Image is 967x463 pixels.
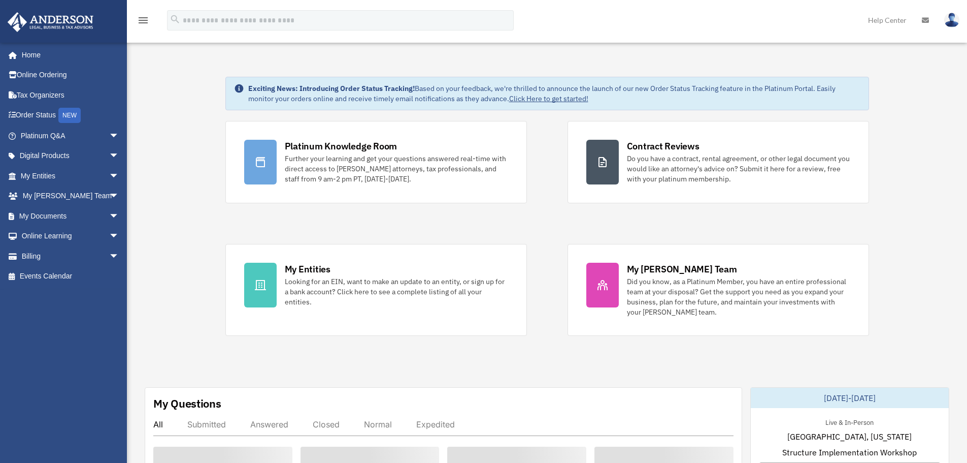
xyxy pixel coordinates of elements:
div: Further your learning and get your questions answered real-time with direct access to [PERSON_NAM... [285,153,508,184]
div: Normal [364,419,392,429]
a: Events Calendar [7,266,135,287]
a: menu [137,18,149,26]
div: NEW [58,108,81,123]
a: My Entities Looking for an EIN, want to make an update to an entity, or sign up for a bank accoun... [225,244,527,336]
div: Platinum Knowledge Room [285,140,397,152]
span: arrow_drop_down [109,146,129,167]
div: Closed [313,419,340,429]
div: Looking for an EIN, want to make an update to an entity, or sign up for a bank account? Click her... [285,276,508,307]
img: User Pic [944,13,959,27]
div: My Entities [285,263,330,275]
a: Order StatusNEW [7,105,135,126]
div: Submitted [187,419,226,429]
div: My Questions [153,396,221,411]
div: Did you know, as a Platinum Member, you have an entire professional team at your disposal? Get th... [627,276,850,317]
span: arrow_drop_down [109,206,129,227]
a: Platinum Q&Aarrow_drop_down [7,126,135,146]
a: My Entitiesarrow_drop_down [7,166,135,186]
i: menu [137,14,149,26]
a: Click Here to get started! [509,94,588,103]
a: My [PERSON_NAME] Teamarrow_drop_down [7,186,135,206]
div: Contract Reviews [627,140,699,152]
a: Billingarrow_drop_down [7,246,135,266]
span: arrow_drop_down [109,126,129,146]
span: arrow_drop_down [109,186,129,207]
a: My Documentsarrow_drop_down [7,206,135,226]
div: Do you have a contract, rental agreement, or other legal document you would like an attorney's ad... [627,153,850,184]
a: Online Learningarrow_drop_down [7,226,135,246]
span: arrow_drop_down [109,166,129,187]
a: Online Ordering [7,65,135,85]
a: Tax Organizers [7,85,135,105]
div: [DATE]-[DATE] [751,388,949,408]
div: All [153,419,163,429]
div: My [PERSON_NAME] Team [627,263,737,275]
span: Structure Implementation Workshop [782,446,917,458]
span: arrow_drop_down [109,246,129,267]
span: [GEOGRAPHIC_DATA], [US_STATE] [787,430,912,443]
a: Contract Reviews Do you have a contract, rental agreement, or other legal document you would like... [568,121,869,203]
span: arrow_drop_down [109,226,129,247]
a: Platinum Knowledge Room Further your learning and get your questions answered real-time with dire... [225,121,527,203]
i: search [170,14,181,25]
strong: Exciting News: Introducing Order Status Tracking! [248,84,415,93]
img: Anderson Advisors Platinum Portal [5,12,96,32]
a: Home [7,45,129,65]
div: Answered [250,419,288,429]
div: Based on your feedback, we're thrilled to announce the launch of our new Order Status Tracking fe... [248,83,860,104]
div: Expedited [416,419,455,429]
a: Digital Productsarrow_drop_down [7,146,135,166]
a: My [PERSON_NAME] Team Did you know, as a Platinum Member, you have an entire professional team at... [568,244,869,336]
div: Live & In-Person [817,416,882,427]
